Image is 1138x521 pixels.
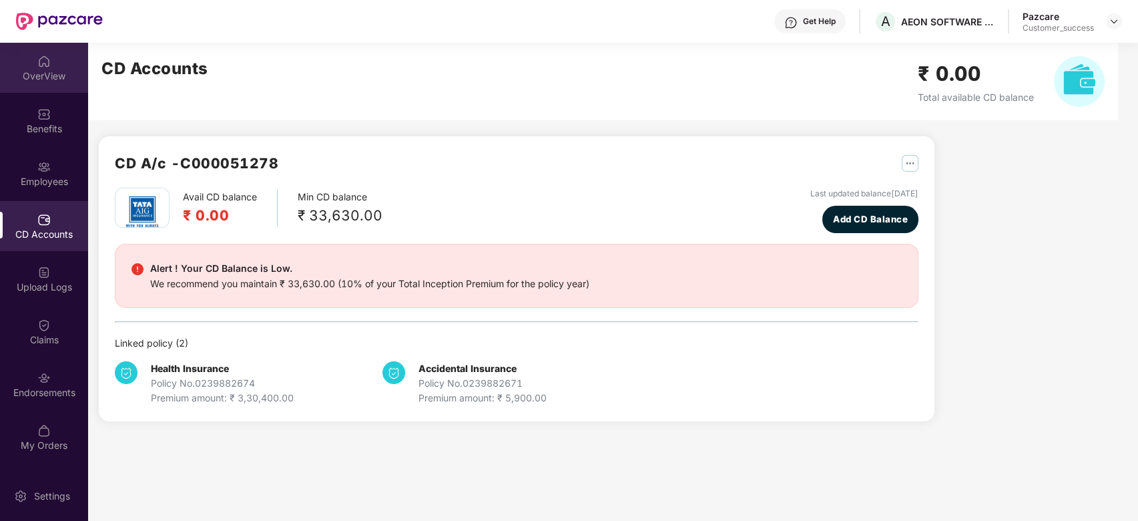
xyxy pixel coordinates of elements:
[298,190,382,226] div: Min CD balance
[183,190,278,226] div: Avail CD balance
[37,266,51,279] img: svg+xml;base64,PHN2ZyBpZD0iVXBsb2FkX0xvZ3MiIGRhdGEtbmFtZT0iVXBsb2FkIExvZ3MiIHhtbG5zPSJodHRwOi8vd3...
[918,92,1034,103] span: Total available CD balance
[14,490,27,503] img: svg+xml;base64,PHN2ZyBpZD0iU2V0dGluZy0yMHgyMCIgeG1sbnM9Imh0dHA6Ly93d3cudzMub3JnLzIwMDAvc3ZnIiB3aW...
[1109,16,1119,27] img: svg+xml;base64,PHN2ZyBpZD0iRHJvcGRvd24tMzJ4MzIiIHhtbG5zPSJodHRwOi8vd3d3LnczLm9yZy8yMDAwL3N2ZyIgd2...
[37,371,51,385] img: svg+xml;base64,PHN2ZyBpZD0iRW5kb3JzZW1lbnRzIiB4bWxucz0iaHR0cDovL3d3dy53My5vcmcvMjAwMC9zdmciIHdpZH...
[833,212,908,226] span: Add CD Balance
[151,376,294,391] div: Policy No. 0239882674
[183,204,257,226] h2: ₹ 0.00
[1023,23,1094,33] div: Customer_success
[115,152,278,174] h2: CD A/c - C000051278
[298,204,382,226] div: ₹ 33,630.00
[131,263,144,275] img: svg+xml;base64,PHN2ZyBpZD0iRGFuZ2VyX2FsZXJ0IiBkYXRhLW5hbWU9IkRhbmdlciBhbGVydCIgeG1sbnM9Imh0dHA6Ly...
[37,55,51,68] img: svg+xml;base64,PHN2ZyBpZD0iSG9tZSIgeG1sbnM9Imh0dHA6Ly93d3cudzMub3JnLzIwMDAvc3ZnIiB3aWR0aD0iMjAiIG...
[901,15,994,28] div: AEON SOFTWARE PRIVATE LIMITED
[803,16,836,27] div: Get Help
[37,424,51,438] img: svg+xml;base64,PHN2ZyBpZD0iTXlfT3JkZXJzIiBkYXRhLW5hbWU9Ik15IE9yZGVycyIgeG1sbnM9Imh0dHA6Ly93d3cudz...
[115,361,137,384] img: svg+xml;base64,PHN2ZyB4bWxucz0iaHR0cDovL3d3dy53My5vcmcvMjAwMC9zdmciIHdpZHRoPSIzNCIgaGVpZ2h0PSIzNC...
[918,58,1034,90] h2: ₹ 0.00
[418,376,547,391] div: Policy No. 0239882671
[150,260,589,277] div: Alert ! Your CD Balance is Low.
[810,188,918,200] div: Last updated balance [DATE]
[902,155,918,172] img: svg+xml;base64,PHN2ZyB4bWxucz0iaHR0cDovL3d3dy53My5vcmcvMjAwMC9zdmciIHdpZHRoPSIyNSIgaGVpZ2h0PSIyNS...
[115,336,918,351] div: Linked policy ( 2 )
[881,13,890,29] span: A
[30,490,74,503] div: Settings
[151,391,294,405] div: Premium amount: ₹ 3,30,400.00
[822,206,918,234] button: Add CD Balance
[16,13,103,30] img: New Pazcare Logo
[37,213,51,226] img: svg+xml;base64,PHN2ZyBpZD0iQ0RfQWNjb3VudHMiIGRhdGEtbmFtZT0iQ0QgQWNjb3VudHMiIHhtbG5zPSJodHRwOi8vd3...
[784,16,798,29] img: svg+xml;base64,PHN2ZyBpZD0iSGVscC0zMngzMiIgeG1sbnM9Imh0dHA6Ly93d3cudzMub3JnLzIwMDAvc3ZnIiB3aWR0aD...
[418,363,517,374] b: Accidental Insurance
[150,277,589,291] div: We recommend you maintain ₹ 33,630.00 (10% of your Total Inception Premium for the policy year)
[1023,10,1094,23] div: Pazcare
[1054,56,1105,107] img: svg+xml;base64,PHN2ZyB4bWxucz0iaHR0cDovL3d3dy53My5vcmcvMjAwMC9zdmciIHhtbG5zOnhsaW5rPSJodHRwOi8vd3...
[382,361,405,384] img: svg+xml;base64,PHN2ZyB4bWxucz0iaHR0cDovL3d3dy53My5vcmcvMjAwMC9zdmciIHdpZHRoPSIzNCIgaGVpZ2h0PSIzNC...
[101,56,208,81] h2: CD Accounts
[119,188,166,235] img: tatag.png
[37,319,51,332] img: svg+xml;base64,PHN2ZyBpZD0iQ2xhaW0iIHhtbG5zPSJodHRwOi8vd3d3LnczLm9yZy8yMDAwL3N2ZyIgd2lkdGg9IjIwIi...
[37,108,51,121] img: svg+xml;base64,PHN2ZyBpZD0iQmVuZWZpdHMiIHhtbG5zPSJodHRwOi8vd3d3LnczLm9yZy8yMDAwL3N2ZyIgd2lkdGg9Ij...
[37,160,51,174] img: svg+xml;base64,PHN2ZyBpZD0iRW1wbG95ZWVzIiB4bWxucz0iaHR0cDovL3d3dy53My5vcmcvMjAwMC9zdmciIHdpZHRoPS...
[418,391,547,405] div: Premium amount: ₹ 5,900.00
[151,363,229,374] b: Health Insurance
